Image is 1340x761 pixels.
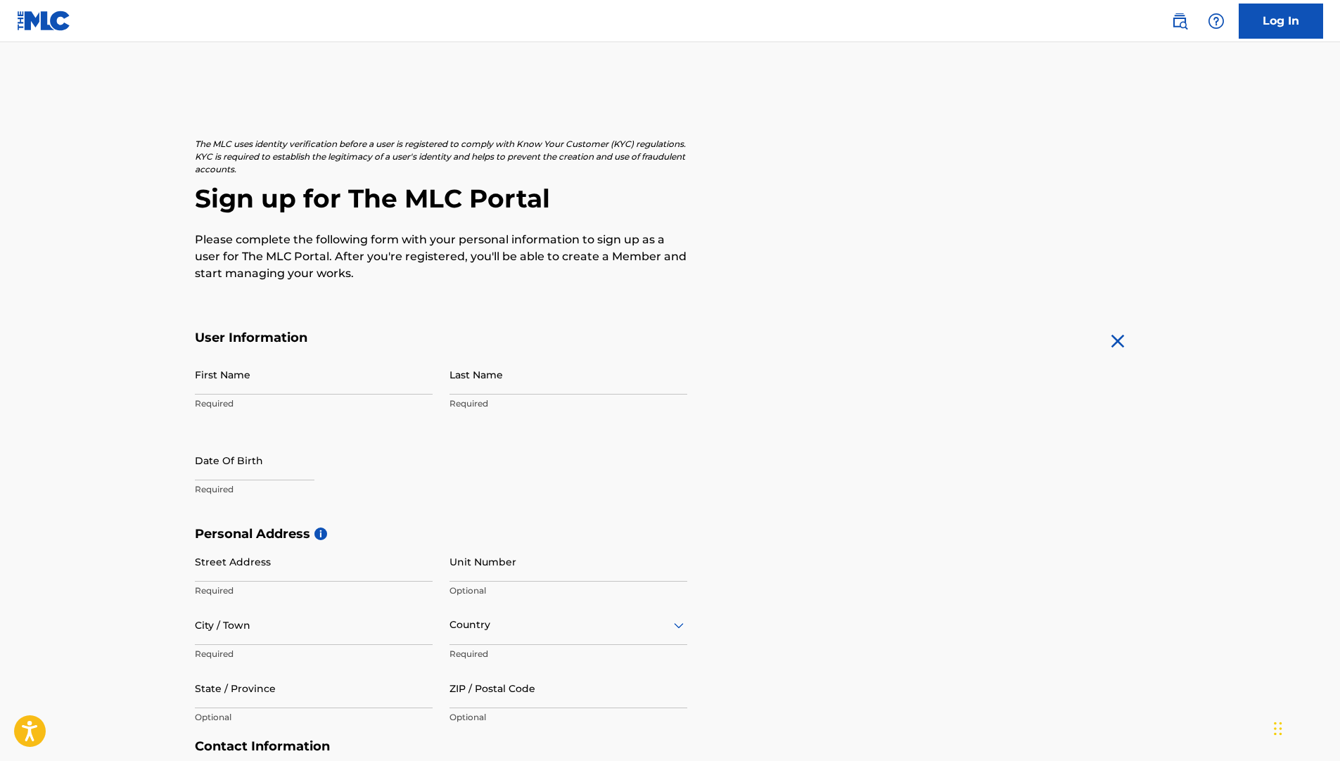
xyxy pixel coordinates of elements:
div: Drag [1274,708,1282,750]
p: Required [449,397,687,410]
p: Required [195,648,433,660]
p: Optional [449,584,687,597]
h2: Sign up for The MLC Portal [195,183,1146,215]
a: Public Search [1166,7,1194,35]
iframe: Chat Widget [1270,693,1340,761]
img: help [1208,13,1225,30]
p: Required [195,397,433,410]
p: Please complete the following form with your personal information to sign up as a user for The ML... [195,231,687,282]
h5: Contact Information [195,738,687,755]
a: Log In [1239,4,1323,39]
p: Required [195,483,433,496]
img: close [1106,330,1129,352]
p: Optional [449,711,687,724]
p: Required [449,648,687,660]
p: The MLC uses identity verification before a user is registered to comply with Know Your Customer ... [195,138,687,176]
img: MLC Logo [17,11,71,31]
span: i [314,527,327,540]
img: search [1171,13,1188,30]
p: Optional [195,711,433,724]
div: Help [1202,7,1230,35]
p: Required [195,584,433,597]
h5: Personal Address [195,526,1146,542]
h5: User Information [195,330,687,346]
